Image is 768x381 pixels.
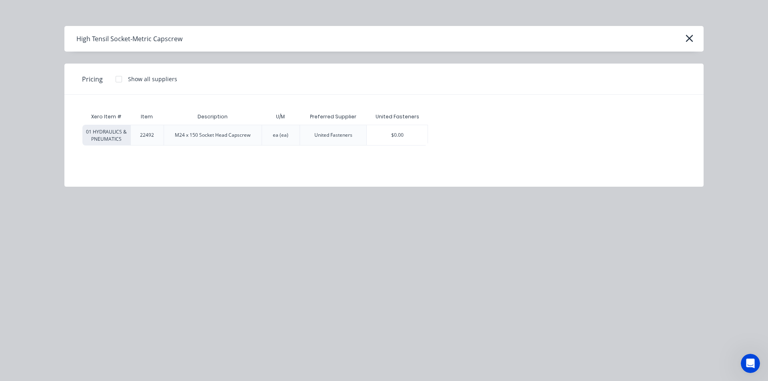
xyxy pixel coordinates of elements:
[304,107,363,127] div: Preferred Supplier
[140,132,154,139] div: 22492
[273,132,288,139] div: ea (ea)
[376,113,419,120] div: United Fasteners
[82,74,103,84] span: Pricing
[191,107,234,127] div: Description
[367,125,428,145] div: $0.00
[270,107,291,127] div: U/M
[82,109,130,125] div: Xero Item #
[82,125,130,146] div: 01 HYDRAULICS & PNEUMATICS
[314,132,352,139] div: United Fasteners
[134,107,159,127] div: Item
[741,354,760,373] iframe: Intercom live chat
[128,75,177,83] div: Show all suppliers
[175,132,250,139] div: M24 x 150 Socket Head Capscrew
[76,34,182,44] div: High Tensil Socket-Metric Capscrew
